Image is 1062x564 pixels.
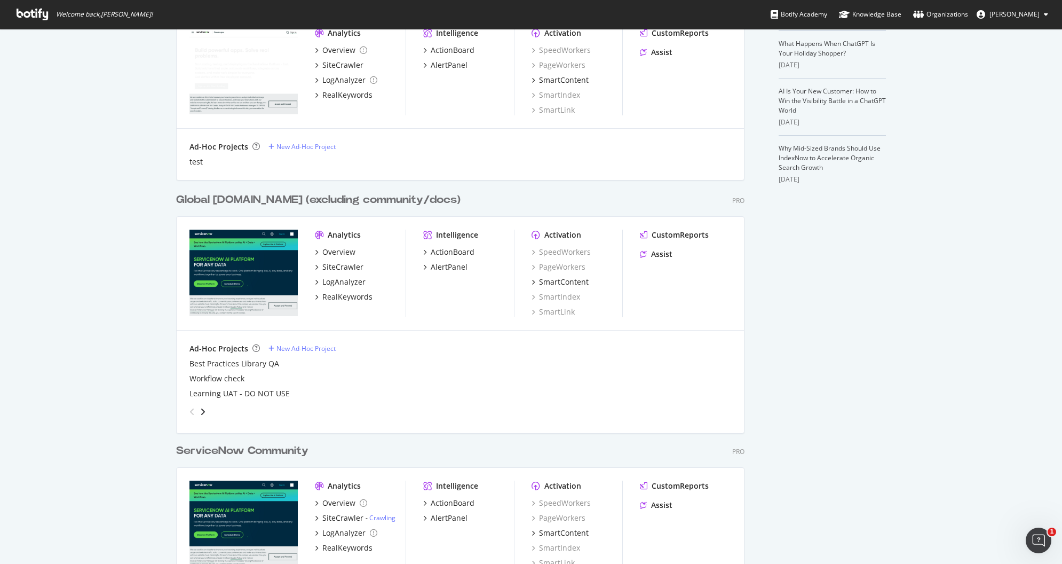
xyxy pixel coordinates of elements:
[315,45,367,56] a: Overview
[328,28,361,38] div: Analytics
[532,307,575,317] a: SmartLink
[431,498,474,508] div: ActionBoard
[732,196,744,205] div: Pro
[532,75,589,85] a: SmartContent
[651,47,672,58] div: Assist
[640,500,672,511] a: Assist
[322,262,363,272] div: SiteCrawler
[640,47,672,58] a: Assist
[56,10,153,19] span: Welcome back, [PERSON_NAME] !
[315,528,377,538] a: LogAnalyzer
[189,230,298,316] img: servicenow.com
[189,373,244,384] a: Workflow check
[532,247,591,257] a: SpeedWorkers
[322,543,373,553] div: RealKeywords
[913,9,968,20] div: Organizations
[532,528,589,538] a: SmartContent
[539,277,589,287] div: SmartContent
[189,388,290,399] a: Learning UAT - DO NOT USE
[640,249,672,260] a: Assist
[322,247,355,257] div: Overview
[436,481,478,491] div: Intelligence
[640,230,709,240] a: CustomReports
[640,28,709,38] a: CustomReports
[176,192,461,208] div: Global [DOMAIN_NAME] (excluding community/docs)
[268,142,336,151] a: New Ad-Hoc Project
[436,28,478,38] div: Intelligence
[732,447,744,456] div: Pro
[779,117,886,127] div: [DATE]
[322,45,355,56] div: Overview
[532,60,585,70] div: PageWorkers
[431,247,474,257] div: ActionBoard
[431,262,467,272] div: AlertPanel
[779,39,875,58] a: What Happens When ChatGPT Is Your Holiday Shopper?
[322,277,366,287] div: LogAnalyzer
[532,105,575,115] div: SmartLink
[640,481,709,491] a: CustomReports
[532,45,591,56] a: SpeedWorkers
[315,513,395,523] a: SiteCrawler- Crawling
[366,513,395,522] div: -
[189,343,248,354] div: Ad-Hoc Projects
[652,481,709,491] div: CustomReports
[532,292,580,302] a: SmartIndex
[315,262,363,272] a: SiteCrawler
[532,90,580,100] a: SmartIndex
[322,90,373,100] div: RealKeywords
[779,175,886,184] div: [DATE]
[779,144,881,172] a: Why Mid-Sized Brands Should Use IndexNow to Accelerate Organic Search Growth
[176,192,465,208] a: Global [DOMAIN_NAME] (excluding community/docs)
[322,498,355,508] div: Overview
[185,403,199,420] div: angle-left
[431,513,467,523] div: AlertPanel
[532,543,580,553] a: SmartIndex
[322,513,363,523] div: SiteCrawler
[532,262,585,272] a: PageWorkers
[423,498,474,508] a: ActionBoard
[1026,528,1051,553] iframe: Intercom live chat
[1048,528,1056,536] span: 1
[423,513,467,523] a: AlertPanel
[989,10,1040,19] span: Tim Manalo
[322,292,373,302] div: RealKeywords
[431,60,467,70] div: AlertPanel
[431,45,474,56] div: ActionBoard
[369,513,395,522] a: Crawling
[322,60,363,70] div: SiteCrawler
[779,60,886,70] div: [DATE]
[268,344,336,353] a: New Ad-Hoc Project
[315,277,366,287] a: LogAnalyzer
[423,262,467,272] a: AlertPanel
[839,9,901,20] div: Knowledge Base
[328,230,361,240] div: Analytics
[189,142,248,152] div: Ad-Hoc Projects
[276,142,336,151] div: New Ad-Hoc Project
[532,277,589,287] a: SmartContent
[779,87,886,115] a: AI Is Your New Customer: How to Win the Visibility Battle in a ChatGPT World
[276,344,336,353] div: New Ad-Hoc Project
[532,498,591,508] a: SpeedWorkers
[176,443,308,459] div: ServiceNow Community
[315,543,373,553] a: RealKeywords
[315,75,377,85] a: LogAnalyzer
[315,247,355,257] a: Overview
[189,28,298,114] img: developer.servicenow.com
[423,60,467,70] a: AlertPanel
[652,28,709,38] div: CustomReports
[532,513,585,523] a: PageWorkers
[423,45,474,56] a: ActionBoard
[544,230,581,240] div: Activation
[189,156,203,167] a: test
[189,358,279,369] a: Best Practices Library QA
[423,247,474,257] a: ActionBoard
